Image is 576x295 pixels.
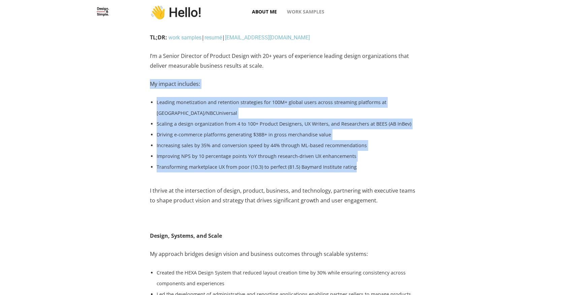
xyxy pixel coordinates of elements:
strong: TL;DR: [150,34,167,41]
li: Scaling a design organization from 4 to 100+ Product Designers, UX Writers, and Researchers at BE... [157,119,421,129]
p: I’m a Senior Director of Product Design with 20+ years of experience leading design organizations... [150,51,421,79]
a: [EMAIL_ADDRESS][DOMAIN_NAME] [225,34,310,41]
a: work samples [168,34,201,41]
p: | | [150,33,421,51]
li: Leading monetization and retention strategies for 100M+ global users across streaming platforms a... [157,97,421,119]
li: Driving e-commerce platforms generating $38B+ in gross merchandise value [157,129,421,140]
a: resumé [204,34,222,41]
p: My impact includes: [150,79,421,97]
li: Increasing sales by 35% and conversion speed by 44% through ML-based recommendations [157,140,421,151]
li: Created the HEXA Design System that reduced layout creation time by 30% while ensuring consistenc... [157,267,421,289]
p: I thrive at the intersection of design, product, business, and technology, partnering with execut... [150,186,421,214]
li: Improving NPS by 10 percentage points YoY through research-driven UX enhancements [157,151,421,162]
li: Transforming marketplace UX from poor (10.3) to perfect (81.5) Baymard Institute rating [157,162,421,172]
strong: Design, Systems, and Scale [150,232,222,239]
p: My approach bridges design vision and business outcomes through scalable systems: [150,249,421,267]
img: Design. Plain and simple. [86,1,120,22]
